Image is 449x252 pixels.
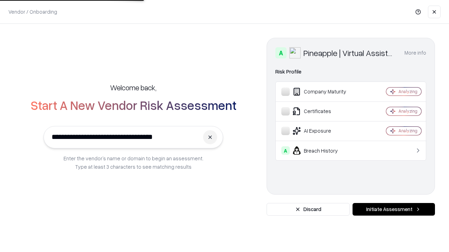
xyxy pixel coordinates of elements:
[31,98,236,112] h2: Start A New Vendor Risk Assessment
[281,127,365,135] div: AI Exposure
[404,47,426,59] button: More info
[289,47,301,58] img: Pineapple | Virtual Assistant Agency
[8,8,57,15] p: Vendor / Onboarding
[281,146,290,155] div: A
[281,87,365,96] div: Company Maturity
[398,89,417,94] div: Analyzing
[63,154,203,171] p: Enter the vendor’s name or domain to begin an assessment. Type at least 3 characters to see match...
[398,108,417,114] div: Analyzing
[275,47,287,58] div: A
[275,68,426,76] div: Risk Profile
[110,83,156,92] h5: Welcome back,
[267,203,350,216] button: Discard
[353,203,435,216] button: Initiate Assessment
[398,128,417,134] div: Analyzing
[281,146,365,155] div: Breach History
[281,107,365,115] div: Certificates
[303,47,396,58] div: Pineapple | Virtual Assistant Agency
